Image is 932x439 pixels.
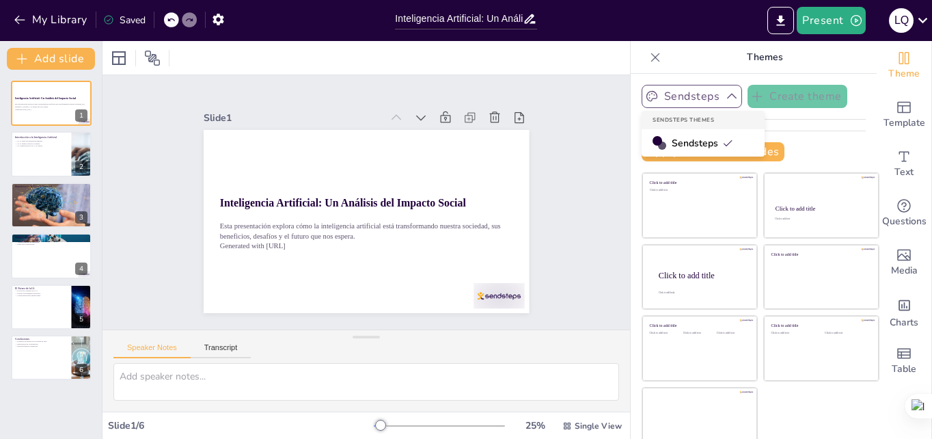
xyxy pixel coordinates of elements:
[15,241,87,243] p: Vulnerabilidades de seguridad.
[15,337,68,341] p: Conclusiones
[877,90,931,139] div: Add ready made slides
[877,189,931,238] div: Get real-time input from your audience
[891,263,918,278] span: Media
[108,47,130,69] div: Layout
[15,139,68,142] p: La IA imita la inteligencia humana.
[883,116,925,131] span: Template
[144,50,161,66] span: Position
[15,97,76,100] strong: Inteligencia Artificial: Un Análisis del Impacto Social
[15,135,68,139] p: Introducción a la Inteligencia Artificial
[775,218,866,221] div: Click to add text
[642,111,765,129] div: Sendsteps Themes
[889,7,914,34] button: L Q
[771,332,814,335] div: Click to add text
[191,343,251,358] button: Transcript
[15,243,87,246] p: Sesgo en los algoritmos.
[11,284,92,330] div: 5
[15,286,68,290] p: El Futuro de la IA
[877,139,931,189] div: Add text boxes
[15,108,87,111] p: Generated with [URL]
[776,205,866,212] div: Click to add title
[650,189,748,192] div: Click to add text
[877,41,931,90] div: Change the overall theme
[797,7,865,34] button: Present
[575,421,622,431] span: Single View
[75,161,87,173] div: 2
[642,85,742,108] button: Sendsteps
[11,81,92,126] div: 1
[877,336,931,386] div: Add a table
[15,144,68,147] p: La comprensión de la IA es crucial.
[771,252,869,256] div: Click to add title
[888,66,920,81] span: Theme
[672,137,733,150] span: Sendsteps
[659,270,746,280] div: Click to add title
[15,185,87,189] p: Beneficios de la IA en la Sociedad
[11,131,92,176] div: 2
[108,419,374,432] div: Slide 1 / 6
[220,196,466,209] strong: Inteligencia Artificial: Un Análisis del Impacto Social
[220,221,513,241] p: Esta presentación explora cómo la inteligencia artificial está transformando nuestra sociedad, su...
[220,241,513,251] p: Generated with [URL]
[103,14,146,27] div: Saved
[15,294,68,297] p: Colaboración entre instituciones.
[15,103,87,108] p: Esta presentación explora cómo la inteligencia artificial está transformando nuestra sociedad, su...
[892,362,916,377] span: Table
[519,419,551,432] div: 25 %
[650,332,681,335] div: Click to add text
[877,238,931,287] div: Add images, graphics, shapes or video
[659,291,745,294] div: Click to add body
[15,235,87,239] p: Desafíos Éticos de la IA
[889,8,914,33] div: L Q
[113,343,191,358] button: Speaker Notes
[11,183,92,228] div: 3
[395,9,522,29] input: Insert title
[650,323,748,328] div: Click to add title
[75,263,87,275] div: 4
[15,340,68,343] p: Potencial de mejora en la calidad de vida.
[877,287,931,336] div: Add charts and graphs
[650,181,748,185] div: Click to add title
[15,343,68,345] p: Importancia de la regulación.
[15,193,87,196] p: Personaliza experiencias.
[204,111,381,124] div: Slide 1
[75,109,87,122] div: 1
[11,335,92,380] div: 6
[15,187,87,190] p: Mejora la eficiencia en procesos.
[15,190,87,193] p: Facilita la toma de decisiones.
[10,9,93,31] button: My Library
[75,211,87,224] div: 3
[15,289,68,292] p: Evolución continua de la IA.
[75,313,87,325] div: 5
[75,364,87,376] div: 6
[890,315,918,330] span: Charts
[15,292,68,295] p: Nuevas oportunidades laborales.
[717,332,748,335] div: Click to add text
[15,142,68,144] p: La IA impacta diversos campos.
[683,332,714,335] div: Click to add text
[11,233,92,278] div: 4
[882,214,927,229] span: Questions
[15,239,87,241] p: Preocupaciones sobre la privacidad.
[666,41,863,74] p: Themes
[825,332,868,335] div: Click to add text
[7,48,95,70] button: Add slide
[894,165,914,180] span: Text
[771,323,869,328] div: Click to add title
[15,345,68,348] p: Responsabilidad compartida.
[748,85,847,108] button: Create theme
[767,7,794,34] button: Export to PowerPoint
